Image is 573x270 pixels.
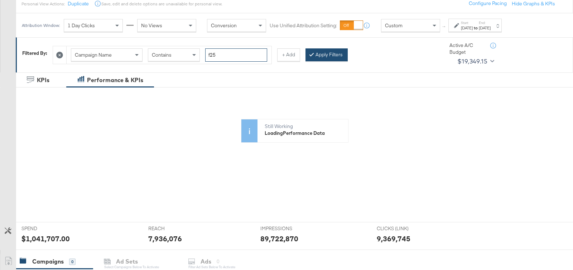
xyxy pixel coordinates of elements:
[461,20,473,25] label: Start:
[385,22,403,29] span: Custom
[148,233,182,244] div: 7,936,076
[21,1,65,7] div: Personal View Actions:
[277,48,300,61] button: + Add
[461,25,473,31] div: [DATE]
[377,233,410,244] div: 9,369,745
[22,50,47,57] div: Filtered By:
[270,22,337,29] label: Use Unified Attribution Setting:
[68,0,89,7] button: Duplicate
[512,0,555,7] button: Hide Graphs & KPIs
[21,225,75,232] span: SPEND
[457,56,487,67] div: $19,349.15
[68,22,95,29] span: 1 Day Clicks
[454,56,496,67] button: $19,349.15
[377,225,430,232] span: CLICKS (LINK)
[32,257,64,266] div: Campaigns
[205,48,267,62] input: Enter a search term
[260,233,298,244] div: 89,722,870
[37,76,49,84] div: KPIs
[260,225,314,232] span: IMPRESSIONS
[473,25,479,30] strong: to
[21,233,70,244] div: $1,041,707.00
[449,42,489,55] div: Active A/C Budget
[479,20,491,25] label: End:
[69,259,76,265] div: 0
[141,22,162,29] span: No Views
[75,52,112,58] span: Campaign Name
[152,52,172,58] span: Contains
[479,25,491,31] div: [DATE]
[441,25,448,28] span: ↑
[101,1,222,7] div: Save, edit and delete options are unavailable for personal view.
[211,22,237,29] span: Conversion
[305,48,348,61] button: Apply Filters
[21,23,60,28] div: Attribution Window:
[148,225,202,232] span: REACH
[87,76,143,84] div: Performance & KPIs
